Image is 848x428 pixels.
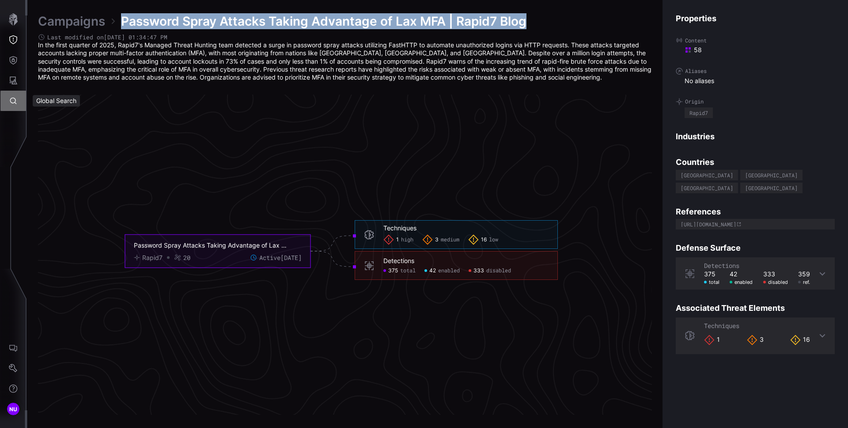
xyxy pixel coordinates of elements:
time: [DATE] 01:34:47 PM [104,33,167,41]
div: Detections [383,257,414,265]
div: enabled [730,279,753,285]
span: Active [259,254,302,262]
div: 375 [704,270,719,278]
div: Rapid7 [142,254,163,262]
div: Techniques [383,224,416,232]
span: 333 [473,267,484,275]
span: high [401,237,413,244]
label: Content [676,37,835,44]
label: Origin [676,98,835,105]
div: [GEOGRAPHIC_DATA] [745,172,798,178]
span: Detections [704,261,739,270]
label: Aliases [676,68,835,75]
span: No aliases [685,77,714,85]
h4: Industries [676,131,835,141]
div: 333 [763,270,788,278]
span: NU [9,405,18,414]
div: [GEOGRAPHIC_DATA] [745,185,798,191]
h4: Properties [676,13,835,23]
span: Techniques [704,321,739,330]
div: 359 [798,270,810,278]
span: enabled [438,267,460,275]
div: Detections375 total42 enabled333 disabled359 ref. [676,257,835,290]
span: 42 [429,267,436,275]
span: disabled [486,267,511,275]
div: 20 [183,254,190,262]
div: 58 [685,46,835,54]
div: total [704,279,719,285]
span: low [489,237,498,244]
div: Global Search [33,95,80,107]
span: Last modified on [47,34,167,41]
span: total [400,267,416,275]
div: 42 [730,270,753,278]
h4: Countries [676,157,835,167]
span: medium [441,237,459,244]
span: 3 [435,237,439,244]
button: NU [0,399,26,419]
span: 375 [388,267,398,275]
time: [DATE] [280,253,302,262]
p: In the first quarter of 2025, Rapid7's Managed Threat Hunting team detected a surge in password s... [38,41,652,81]
div: [GEOGRAPHIC_DATA] [681,172,733,178]
div: [URL][DOMAIN_NAME] [681,222,736,227]
h4: Defense Surface [676,243,835,253]
div: Rapid7 [689,110,708,115]
h4: References [676,206,835,217]
div: 3 [747,335,764,345]
span: Password Spray Attacks Taking Advantage of Lax MFA | Rapid7 Blog [121,13,526,29]
div: 16 [790,335,810,345]
div: ref. [798,279,810,285]
span: 16 [481,237,487,244]
div: [GEOGRAPHIC_DATA] [681,185,733,191]
div: 1 [704,335,720,345]
a: [URL][DOMAIN_NAME] [676,217,835,229]
div: disabled [763,279,788,285]
span: 1 [396,237,399,244]
h4: Associated Threat Elements [676,303,835,313]
a: Campaigns [38,13,105,29]
div: Password Spray Attacks Taking Advantage of Lax MFA | Rapid7 Blog [134,241,288,249]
